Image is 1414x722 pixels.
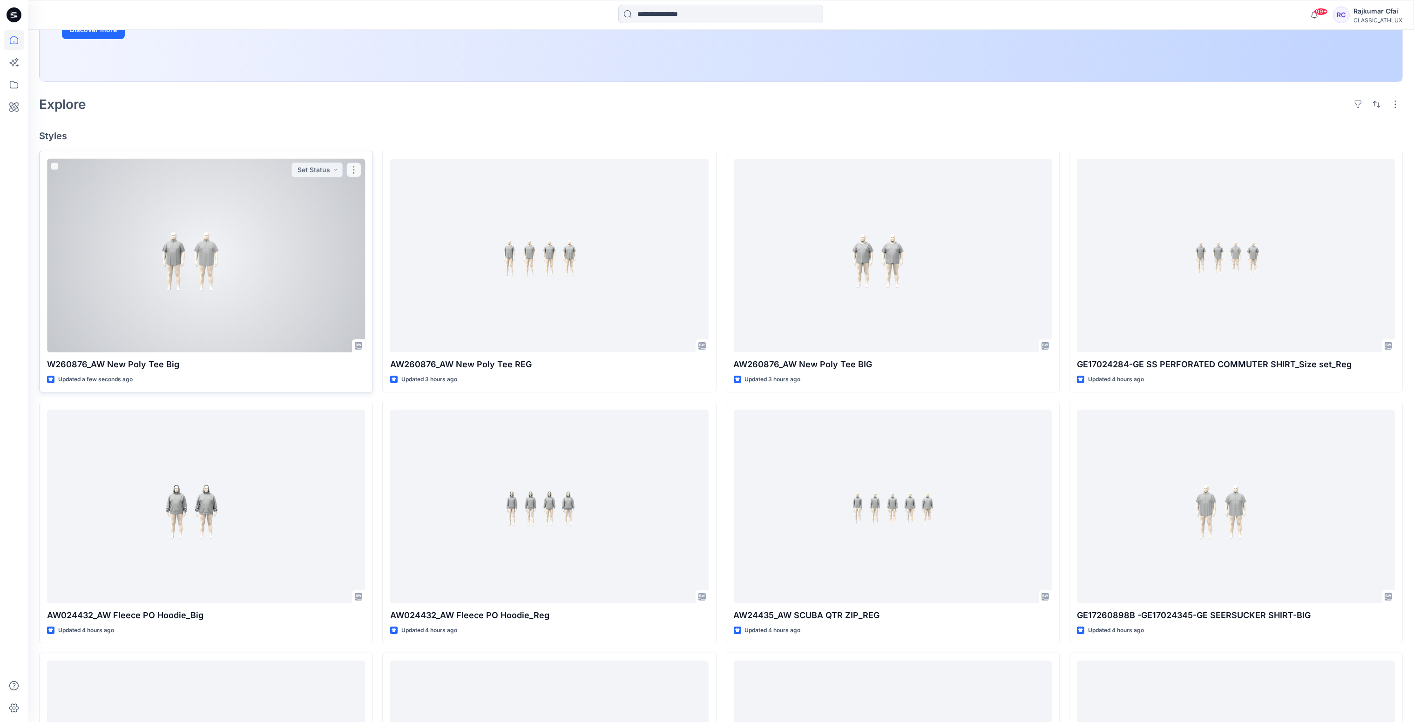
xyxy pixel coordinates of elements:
p: AW024432_AW Fleece PO Hoodie_Big [47,609,365,622]
p: Updated 4 hours ago [745,626,801,635]
p: Updated 3 hours ago [745,375,801,385]
div: CLASSIC_ATHLUX [1353,17,1402,24]
p: GE17024284-GE SS PERFORATED COMMUTER SHIRT_Size set_Reg [1077,358,1395,371]
p: Updated 4 hours ago [401,626,457,635]
p: W260876_AW New Poly Tee Big [47,358,365,371]
a: AW024432_AW Fleece PO Hoodie_Big [47,410,365,604]
button: Discover more [62,20,125,39]
p: Updated 4 hours ago [58,626,114,635]
div: Rajkumar Cfai [1353,6,1402,17]
p: Updated 4 hours ago [1088,626,1144,635]
p: AW24435_AW SCUBA QTR ZIP_REG [734,609,1052,622]
a: W260876_AW New Poly Tee Big [47,159,365,353]
a: AW024432_AW Fleece PO Hoodie_Reg [390,410,708,604]
p: Updated 4 hours ago [1088,375,1144,385]
a: Discover more [62,20,271,39]
a: AW260876_AW New Poly Tee REG [390,159,708,353]
p: AW260876_AW New Poly Tee BIG [734,358,1052,371]
h2: Explore [39,97,86,112]
a: GE17260898B -GE17024345-GE SEERSUCKER SHIRT-BIG [1077,410,1395,604]
span: 99+ [1314,8,1328,15]
a: AW24435_AW SCUBA QTR ZIP_REG [734,410,1052,604]
p: AW024432_AW Fleece PO Hoodie_Reg [390,609,708,622]
p: Updated 3 hours ago [401,375,457,385]
div: RC [1333,7,1350,23]
a: AW260876_AW New Poly Tee BIG [734,159,1052,353]
p: GE17260898B -GE17024345-GE SEERSUCKER SHIRT-BIG [1077,609,1395,622]
a: GE17024284-GE SS PERFORATED COMMUTER SHIRT_Size set_Reg [1077,159,1395,353]
h4: Styles [39,130,1403,142]
p: AW260876_AW New Poly Tee REG [390,358,708,371]
p: Updated a few seconds ago [58,375,133,385]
